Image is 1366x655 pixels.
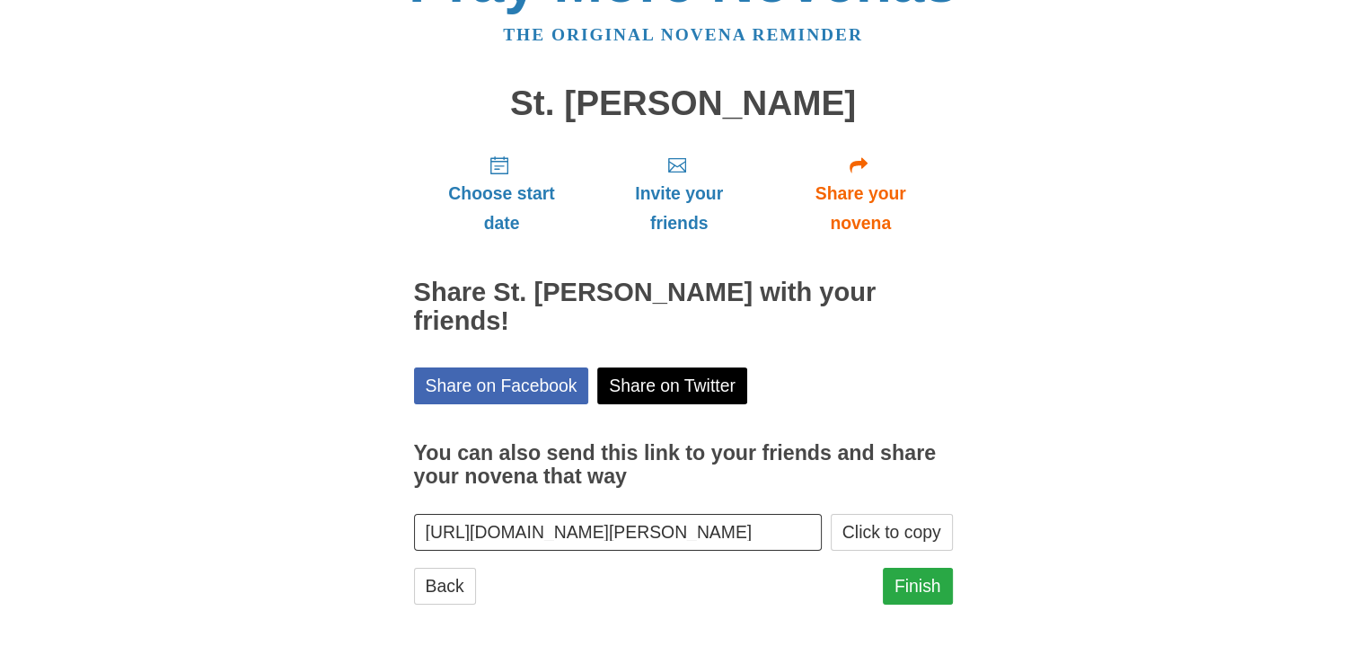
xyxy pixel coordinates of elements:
[414,568,476,605] a: Back
[414,442,953,488] h3: You can also send this link to your friends and share your novena that way
[589,140,768,247] a: Invite your friends
[597,367,747,404] a: Share on Twitter
[414,367,589,404] a: Share on Facebook
[414,84,953,123] h1: St. [PERSON_NAME]
[787,179,935,238] span: Share your novena
[769,140,953,247] a: Share your novena
[503,25,863,44] a: The original novena reminder
[432,179,572,238] span: Choose start date
[414,140,590,247] a: Choose start date
[607,179,750,238] span: Invite your friends
[883,568,953,605] a: Finish
[414,279,953,336] h2: Share St. [PERSON_NAME] with your friends!
[831,514,953,551] button: Click to copy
